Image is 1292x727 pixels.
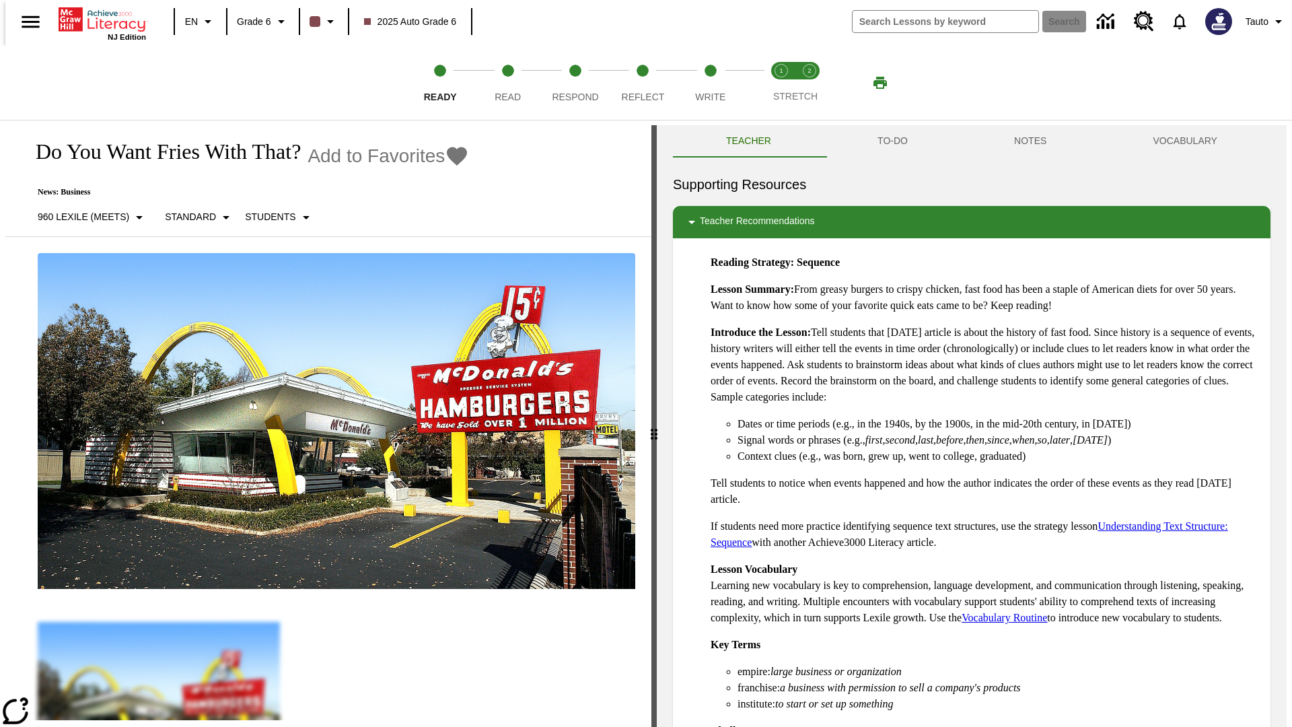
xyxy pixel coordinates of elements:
p: Standard [165,210,216,224]
li: empire: [738,664,1260,680]
button: Stretch Read step 1 of 2 [762,46,801,120]
em: large business or organization [770,666,902,677]
span: Grade 6 [237,15,271,29]
em: when [1012,434,1035,446]
span: EN [185,15,198,29]
button: Grade: Grade 6, Select a grade [231,9,295,34]
li: Signal words or phrases (e.g., , , , , , , , , , ) [738,432,1260,448]
span: NJ Edition [108,33,146,41]
button: Open side menu [11,2,50,42]
div: Home [59,5,146,41]
button: Read step 2 of 5 [468,46,546,120]
em: to start or set up something [775,698,894,709]
a: Understanding Text Structure: Sequence [711,520,1228,548]
button: Add to Favorites - Do You Want Fries With That? [308,144,469,168]
span: Read [495,92,521,102]
div: activity [657,125,1287,727]
button: Respond step 3 of 5 [536,46,614,120]
button: Select a new avatar [1197,4,1240,39]
img: Avatar [1205,8,1232,35]
strong: Reading Strategy: [711,256,794,268]
strong: Sequence [797,256,840,268]
div: Instructional Panel Tabs [673,125,1270,158]
a: Vocabulary Routine [962,612,1047,623]
button: Class color is dark brown. Change class color [304,9,344,34]
button: TO-DO [824,125,961,158]
span: Respond [552,92,598,102]
li: Dates or time periods (e.g., in the 1940s, by the 1900s, in the mid-20th century, in [DATE]) [738,416,1260,432]
button: Reflect step 4 of 5 [604,46,682,120]
img: One of the first McDonald's stores, with the iconic red sign and golden arches. [38,253,635,590]
em: so [1038,434,1047,446]
p: Learning new vocabulary is key to comprehension, language development, and communication through ... [711,561,1260,626]
em: last [918,434,933,446]
button: NOTES [961,125,1100,158]
span: Ready [424,92,457,102]
p: Tell students to notice when events happened and how the author indicates the order of these even... [711,475,1260,508]
button: Scaffolds, Standard [159,205,240,230]
span: Add to Favorites [308,145,445,167]
div: Press Enter or Spacebar and then press right and left arrow keys to move the slider [651,125,657,727]
text: 2 [808,67,811,74]
button: Write step 5 of 5 [672,46,750,120]
button: Teacher [673,125,824,158]
p: From greasy burgers to crispy chicken, fast food has been a staple of American diets for over 50 ... [711,281,1260,314]
em: first [865,434,883,446]
p: Teacher Recommendations [700,214,814,230]
button: VOCABULARY [1100,125,1270,158]
p: Tell students that [DATE] article is about the history of fast food. Since history is a sequence ... [711,324,1260,405]
h1: Do You Want Fries With That? [22,139,301,164]
div: reading [5,125,651,720]
strong: Introduce the Lesson: [711,326,811,338]
span: 2025 Auto Grade 6 [364,15,457,29]
em: later [1050,434,1070,446]
button: Select Student [240,205,319,230]
button: Print [859,71,902,95]
li: Context clues (e.g., was born, grew up, went to college, graduated) [738,448,1260,464]
p: 960 Lexile (Meets) [38,210,129,224]
li: institute: [738,696,1260,712]
button: Language: EN, Select a language [179,9,222,34]
h6: Supporting Resources [673,174,1270,195]
span: Write [695,92,725,102]
p: If students need more practice identifying sequence text structures, use the strategy lesson with... [711,518,1260,551]
button: Profile/Settings [1240,9,1292,34]
text: 1 [779,67,783,74]
em: a business with permission to sell a company's products [780,682,1021,693]
span: Tauto [1246,15,1268,29]
strong: Lesson Vocabulary [711,563,797,575]
em: [DATE] [1073,434,1108,446]
em: since [987,434,1009,446]
strong: Key Terms [711,639,760,650]
em: before [936,434,963,446]
p: Students [245,210,295,224]
li: franchise: [738,680,1260,696]
button: Ready step 1 of 5 [401,46,479,120]
a: Resource Center, Will open in new tab [1126,3,1162,40]
a: Data Center [1089,3,1126,40]
p: News: Business [22,187,469,197]
span: STRETCH [773,91,818,102]
strong: Lesson Summary: [711,283,794,295]
em: second [886,434,915,446]
div: Teacher Recommendations [673,206,1270,238]
button: Stretch Respond step 2 of 2 [790,46,829,120]
a: Notifications [1162,4,1197,39]
input: search field [853,11,1038,32]
em: then [966,434,984,446]
span: Reflect [622,92,665,102]
button: Select Lexile, 960 Lexile (Meets) [32,205,153,230]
